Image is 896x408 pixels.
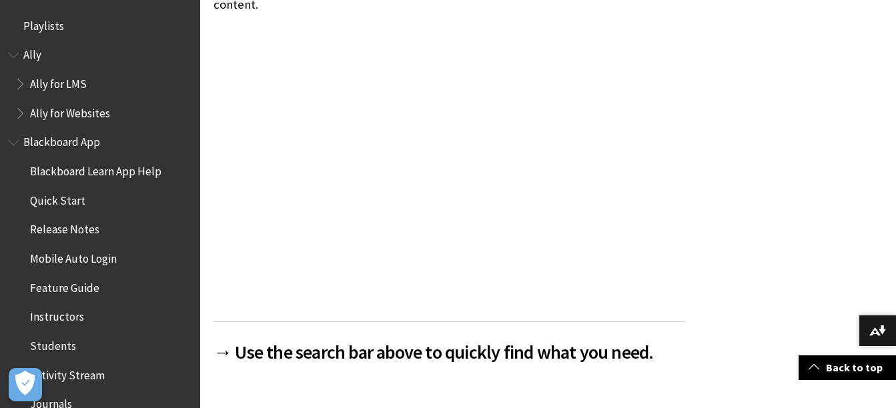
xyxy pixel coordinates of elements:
span: Playlists [23,15,64,33]
span: Feature Guide [30,277,99,295]
h2: → Use the search bar above to quickly find what you need. [213,321,685,366]
span: Blackboard App [23,131,100,149]
span: Ally [23,44,41,62]
span: Release Notes [30,219,99,237]
span: Mobile Auto Login [30,247,117,265]
span: Students [30,335,76,353]
span: Quick Start [30,189,85,207]
span: Ally for LMS [30,73,87,91]
span: Activity Stream [30,364,105,382]
span: Instructors [30,306,84,324]
a: Back to top [799,355,896,380]
button: Open Preferences [9,368,42,401]
span: Blackboard Learn App Help [30,160,161,178]
span: Ally for Websites [30,102,110,120]
nav: Book outline for Anthology Ally Help [8,44,192,125]
iframe: Blackboard Learn Help Center [213,26,685,291]
nav: Book outline for Playlists [8,15,192,37]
